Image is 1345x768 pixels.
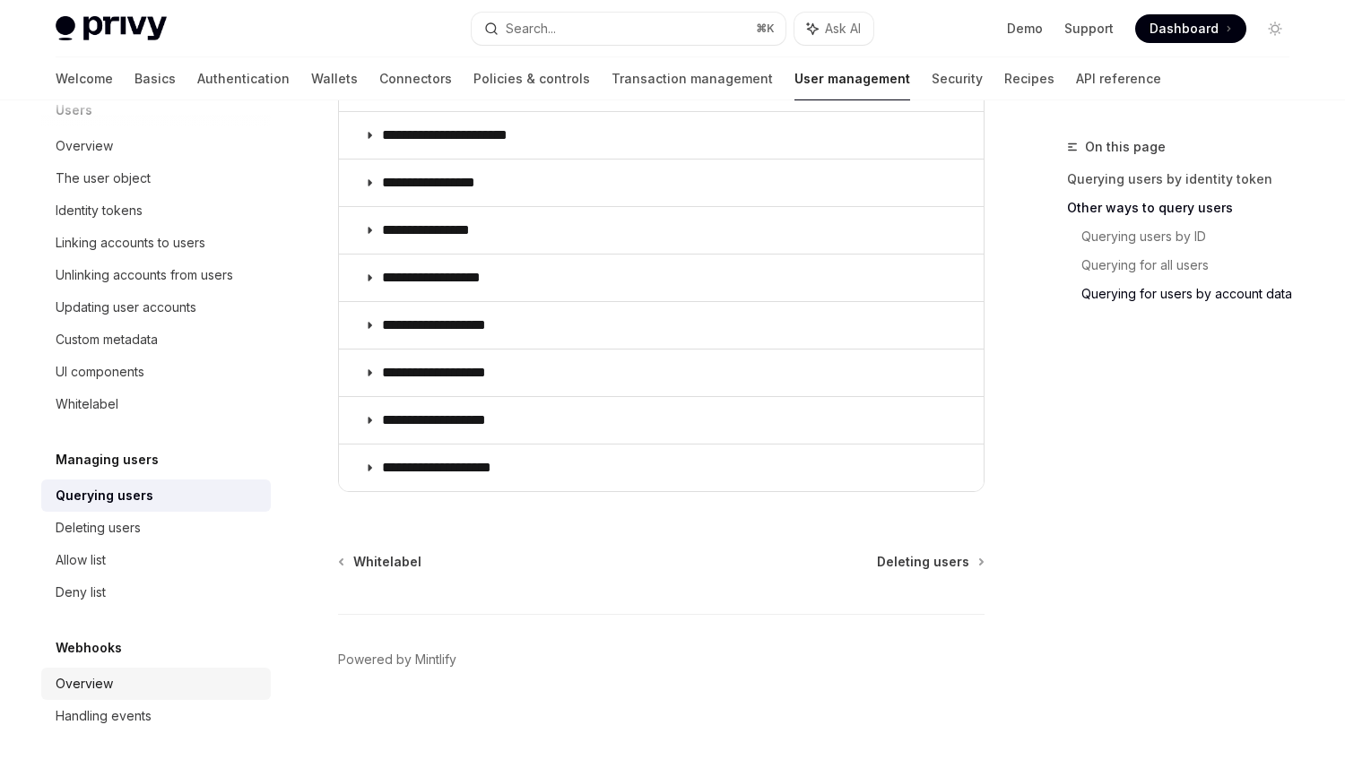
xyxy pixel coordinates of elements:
[506,18,556,39] div: Search...
[41,700,271,732] a: Handling events
[1081,280,1304,308] a: Querying for users by account data
[1007,20,1043,38] a: Demo
[612,57,773,100] a: Transaction management
[932,57,983,100] a: Security
[472,13,785,45] button: Search...⌘K
[56,168,151,189] div: The user object
[41,291,271,324] a: Updating user accounts
[134,57,176,100] a: Basics
[473,57,590,100] a: Policies & controls
[794,57,910,100] a: User management
[56,200,143,221] div: Identity tokens
[1067,165,1304,194] a: Querying users by identity token
[1150,20,1219,38] span: Dashboard
[56,135,113,157] div: Overview
[311,57,358,100] a: Wallets
[56,361,144,383] div: UI components
[56,449,159,470] h5: Managing users
[56,582,106,603] div: Deny list
[41,194,271,227] a: Identity tokens
[877,553,983,571] a: Deleting users
[41,544,271,576] a: Allow list
[56,264,233,286] div: Unlinking accounts from users
[794,13,873,45] button: Ask AI
[41,388,271,420] a: Whitelabel
[56,393,118,415] div: Whitelabel
[41,227,271,259] a: Linking accounts to users
[41,576,271,608] a: Deny list
[1067,194,1304,222] a: Other ways to query users
[56,57,113,100] a: Welcome
[56,329,158,350] div: Custom metadata
[56,297,196,318] div: Updating user accounts
[41,479,271,512] a: Querying users
[1076,57,1161,100] a: API reference
[353,553,421,571] span: Whitelabel
[338,651,456,669] a: Powered by Mintlify
[41,356,271,388] a: UI components
[1135,14,1246,43] a: Dashboard
[41,130,271,162] a: Overview
[197,57,290,100] a: Authentication
[56,232,205,254] div: Linking accounts to users
[1081,251,1304,280] a: Querying for all users
[1004,57,1054,100] a: Recipes
[41,259,271,291] a: Unlinking accounts from users
[56,549,106,571] div: Allow list
[56,637,122,659] h5: Webhooks
[877,553,969,571] span: Deleting users
[379,57,452,100] a: Connectors
[1261,14,1289,43] button: Toggle dark mode
[41,324,271,356] a: Custom metadata
[1064,20,1114,38] a: Support
[56,517,141,539] div: Deleting users
[56,673,113,695] div: Overview
[1081,222,1304,251] a: Querying users by ID
[56,16,167,41] img: light logo
[756,22,775,36] span: ⌘ K
[825,20,861,38] span: Ask AI
[1085,136,1166,158] span: On this page
[340,553,421,571] a: Whitelabel
[41,162,271,194] a: The user object
[56,485,153,506] div: Querying users
[41,668,271,700] a: Overview
[56,705,152,727] div: Handling events
[41,512,271,544] a: Deleting users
